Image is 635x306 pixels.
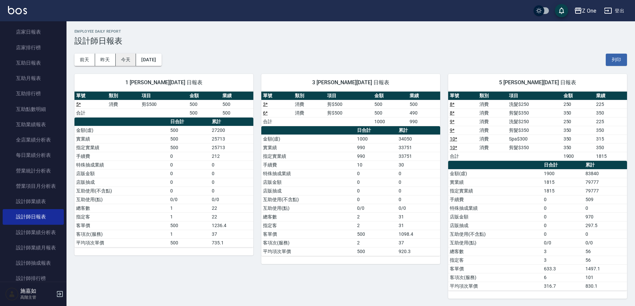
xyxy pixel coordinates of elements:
td: 25713 [210,135,253,143]
td: 83840 [584,169,627,178]
a: 設計師業績表 [3,194,64,209]
td: 500 [221,100,253,109]
td: 0 [397,195,440,204]
td: 消費 [478,100,507,109]
td: 27200 [210,126,253,135]
td: 客單價 [261,230,355,238]
td: 0 [355,169,397,178]
img: Person [5,287,19,301]
td: 990 [355,152,397,160]
td: 客項次(服務) [261,238,355,247]
td: 0 [169,186,210,195]
td: 315 [594,135,627,143]
td: 830.1 [584,282,627,290]
td: 490 [408,109,440,117]
td: 互助使用(點) [448,238,542,247]
td: 500 [169,143,210,152]
td: 31 [397,221,440,230]
td: 店販金額 [261,178,355,186]
td: 客項次(服務) [448,273,542,282]
td: 0 [169,160,210,169]
th: 類別 [478,92,507,100]
td: 0/0 [542,238,584,247]
td: 0 [584,204,627,212]
a: 營業統計分析表 [3,163,64,178]
td: 1 [169,204,210,212]
td: 指定實業績 [74,143,169,152]
td: 1000 [355,135,397,143]
td: 30 [397,160,440,169]
td: 1815 [594,152,627,160]
th: 單號 [74,92,107,100]
td: 2 [355,212,397,221]
button: [DATE] [136,54,161,66]
td: 客項次(服務) [74,230,169,238]
td: 0 [210,160,253,169]
td: 0 [355,186,397,195]
td: 0 [210,178,253,186]
table: a dense table [448,161,627,291]
td: 633.3 [542,264,584,273]
a: 每日業績分析表 [3,148,64,163]
td: 洗髮$250 [507,100,562,109]
td: 34050 [397,135,440,143]
td: 消費 [293,109,325,117]
td: 實業績 [448,178,542,186]
td: 970 [584,212,627,221]
td: 店販抽成 [448,221,542,230]
a: 互助月報表 [3,71,64,86]
td: 350 [562,135,594,143]
td: 225 [594,117,627,126]
a: 互助點數明細 [3,102,64,117]
th: 類別 [293,92,325,100]
th: 日合計 [355,126,397,135]
td: 500 [355,230,397,238]
td: 指定實業績 [261,152,355,160]
span: 3 [PERSON_NAME][DATE] 日報表 [269,79,432,86]
td: 0/0 [397,204,440,212]
td: 350 [594,143,627,152]
button: 今天 [116,54,136,66]
td: 1815 [542,178,584,186]
td: 剪髮$350 [507,143,562,152]
td: 實業績 [261,143,355,152]
td: 0 [169,152,210,160]
td: 0 [355,178,397,186]
a: 營業項目月分析表 [3,178,64,194]
td: 316.7 [542,282,584,290]
table: a dense table [261,126,440,256]
td: 剪$500 [325,109,373,117]
a: 互助排行榜 [3,86,64,101]
th: 累計 [584,161,627,169]
th: 類別 [107,92,140,100]
td: 101 [584,273,627,282]
td: 500 [355,247,397,256]
td: 2 [355,221,397,230]
td: 店販抽成 [261,186,355,195]
table: a dense table [261,92,440,126]
td: 金額(虛) [74,126,169,135]
td: 0 [542,221,584,230]
td: 消費 [478,143,507,152]
a: 店家排行榜 [3,40,64,55]
td: 剪髮$350 [507,109,562,117]
td: 500 [373,100,408,109]
th: 業績 [408,92,440,100]
th: 金額 [373,92,408,100]
button: 登出 [601,5,627,17]
td: 實業績 [74,135,169,143]
a: 設計師抽成報表 [3,255,64,271]
p: 高階主管 [20,294,54,300]
td: 3 [542,256,584,264]
td: 350 [562,109,594,117]
td: 0 [397,169,440,178]
td: 店販金額 [74,169,169,178]
td: 500 [188,109,220,117]
td: 0 [397,186,440,195]
th: 單號 [261,92,294,100]
td: 指定客 [448,256,542,264]
td: 0 [542,195,584,204]
a: 設計師日報表 [3,209,64,224]
td: 500 [169,221,210,230]
td: 合計 [261,117,294,126]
